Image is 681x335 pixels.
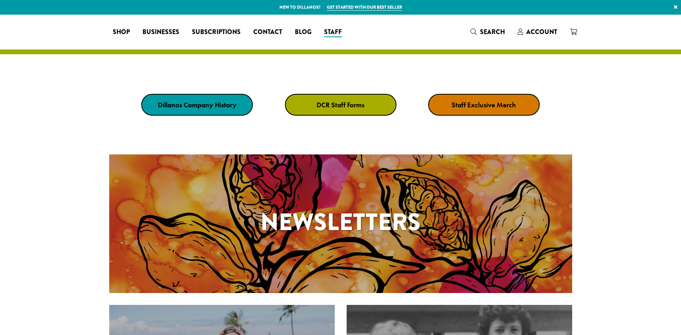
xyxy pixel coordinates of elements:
a: Shop [106,26,136,38]
a: Search [464,25,511,38]
a: Newsletters [109,154,572,293]
h1: Newsletters [109,204,572,240]
span: Subscriptions [192,27,241,37]
span: Search [480,27,505,36]
span: Staff [324,27,342,37]
strong: Staff Exclusive Merch [451,100,516,109]
a: DCR Staff Forms [285,94,396,116]
a: Get started with our best seller [327,4,402,11]
span: Shop [113,27,130,37]
span: Account [526,27,557,36]
a: Dillanos Company History [141,94,253,116]
strong: DCR Staff Forms [317,100,364,109]
span: Blog [295,27,311,37]
span: Businesses [142,27,179,37]
strong: Dillanos Company History [158,100,237,109]
span: Contact [253,27,282,37]
a: Staff Exclusive Merch [428,94,540,116]
a: Staff [318,26,348,38]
